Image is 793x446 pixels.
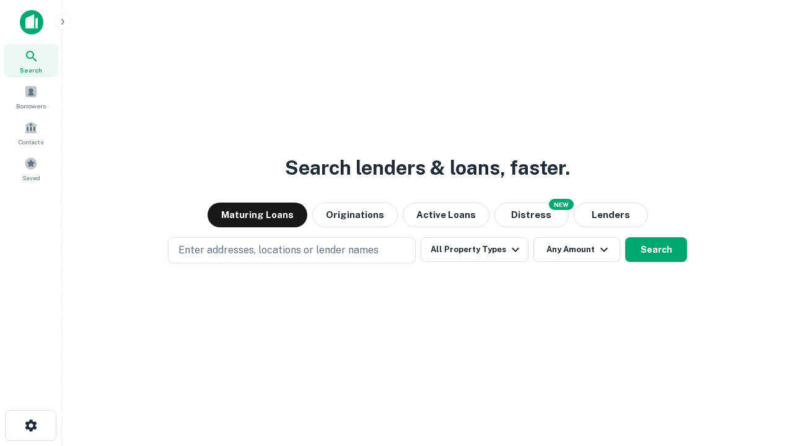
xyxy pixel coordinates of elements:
[4,116,58,149] a: Contacts
[494,203,569,227] button: Search distressed loans with lien and other non-mortgage details.
[4,152,58,185] a: Saved
[574,203,648,227] button: Lenders
[533,237,620,262] button: Any Amount
[19,137,43,147] span: Contacts
[168,237,416,263] button: Enter addresses, locations or lender names
[20,10,43,35] img: capitalize-icon.png
[549,199,574,210] div: NEW
[178,243,379,258] p: Enter addresses, locations or lender names
[4,80,58,113] a: Borrowers
[16,101,46,111] span: Borrowers
[421,237,528,262] button: All Property Types
[285,153,570,183] h3: Search lenders & loans, faster.
[20,65,42,75] span: Search
[625,237,687,262] button: Search
[731,347,793,406] iframe: Chat Widget
[22,173,40,183] span: Saved
[403,203,489,227] button: Active Loans
[312,203,398,227] button: Originations
[4,44,58,77] a: Search
[208,203,307,227] button: Maturing Loans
